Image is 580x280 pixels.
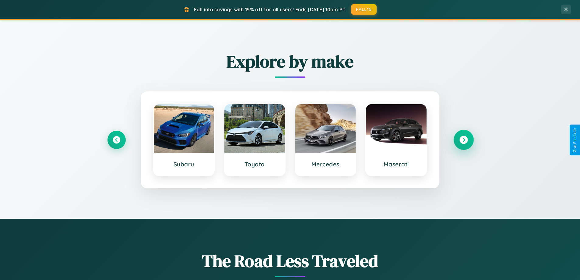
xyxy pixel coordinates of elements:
[194,6,346,12] span: Fall into savings with 15% off for all users! Ends [DATE] 10am PT.
[351,4,377,15] button: FALL15
[107,249,473,273] h1: The Road Less Traveled
[372,161,420,168] h3: Maserati
[160,161,208,168] h3: Subaru
[230,161,279,168] h3: Toyota
[573,128,577,152] div: Give Feedback
[107,50,473,73] h2: Explore by make
[301,161,350,168] h3: Mercedes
